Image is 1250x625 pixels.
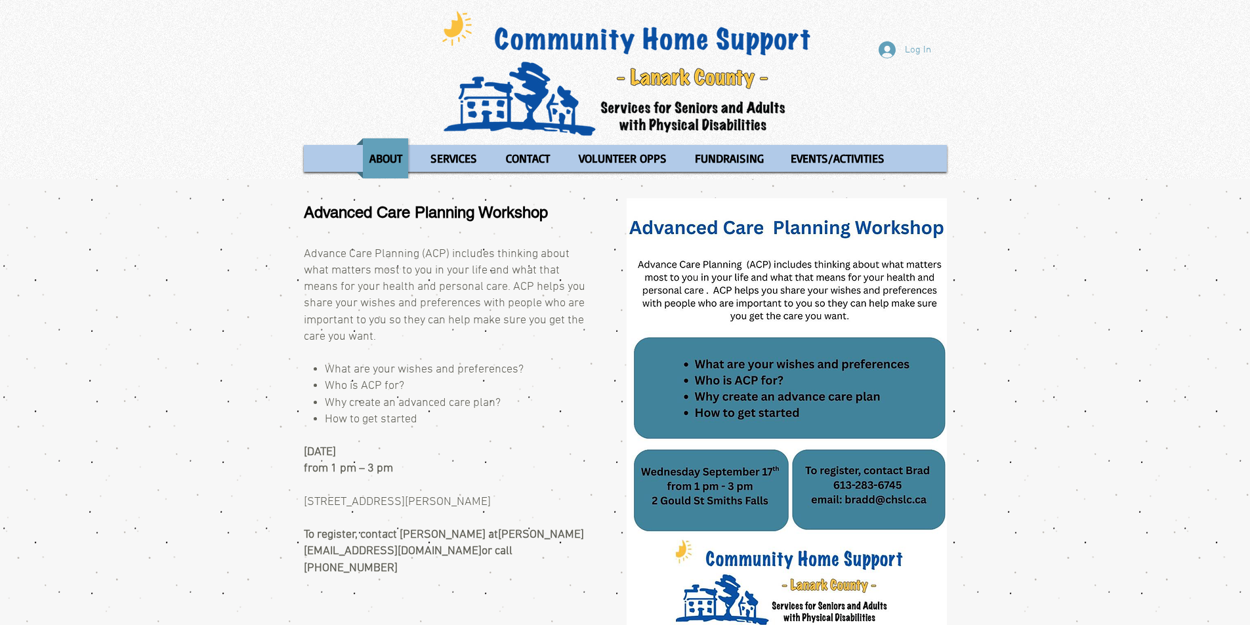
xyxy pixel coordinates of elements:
button: Log In [869,37,940,62]
p: FUNDRAISING [689,138,770,178]
a: SERVICES [418,138,490,178]
a: VOLUNTEER OPPS [566,138,679,178]
a: CONTACT [493,138,563,178]
span: Why create an advanced care plan? [325,396,501,410]
span: Advanced Care Planning Workshop [304,203,548,221]
span: To register, contact [PERSON_NAME] at or call [PHONE_NUMBER] [304,528,584,575]
span: Log In [900,43,936,57]
a: EVENTS/ACTIVITIES [778,138,897,178]
nav: Site [304,138,947,178]
span: Who is ACP for? [325,379,404,393]
a: ABOUT [356,138,415,178]
p: VOLUNTEER OPPS [573,138,673,178]
p: CONTACT [500,138,556,178]
span: [DATE] from 1 pm – 3 pm [304,445,393,475]
p: EVENTS/ACTIVITIES [785,138,890,178]
p: ABOUT [364,138,408,178]
p: SERVICES [425,138,483,178]
span: How to get started ​ [325,413,417,426]
span: What are your wishes and preferences? [325,363,524,376]
span: [STREET_ADDRESS][PERSON_NAME] [304,495,491,509]
a: FUNDRAISING [682,138,775,178]
span: Advance Care Planning (ACP) includes thinking about what matters most to you in your life and wha... [304,247,585,344]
